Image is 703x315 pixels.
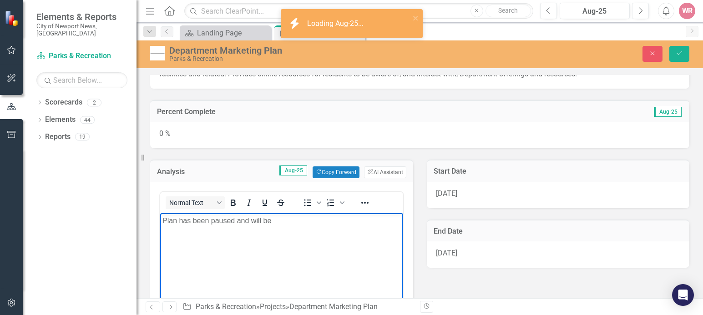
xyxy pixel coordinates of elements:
div: Parks & Recreation [169,55,449,62]
h3: Analysis [157,168,202,176]
button: WR [679,3,695,19]
button: AI Assistant [364,166,406,178]
button: Copy Forward [313,166,359,178]
button: Search [486,5,531,17]
img: Not Started [150,46,165,60]
a: Projects [260,302,286,311]
div: Department Marketing Plan [169,45,449,55]
small: City of Newport News, [GEOGRAPHIC_DATA] [36,22,127,37]
a: Scorecards [45,97,82,108]
button: close [413,13,419,23]
a: Landing Page [182,27,268,39]
button: Block Normal Text [166,196,225,209]
span: Aug-25 [279,165,307,175]
span: Search [498,7,518,14]
button: Aug-25 [560,3,630,19]
span: Elements & Reports [36,11,127,22]
div: Landing Page [197,27,268,39]
span: [DATE] [436,189,457,198]
div: 0 % [150,122,689,148]
h3: Start Date [434,167,683,175]
h3: Percent Complete [157,108,510,116]
a: Elements [45,115,76,125]
a: Reports [45,132,71,142]
button: Underline [257,196,273,209]
div: Bullet list [300,196,323,209]
button: Bold [225,196,241,209]
button: Strikethrough [273,196,288,209]
img: ClearPoint Strategy [5,10,20,26]
div: 2 [87,99,101,106]
div: Numbered list [323,196,346,209]
span: Aug-25 [654,107,682,117]
a: Parks & Recreation [196,302,256,311]
div: Department Marketing Plan [289,302,378,311]
a: Parks & Recreation [36,51,127,61]
div: Aug-25 [563,6,627,17]
div: 19 [75,133,90,141]
h3: End Date [434,227,683,235]
button: Reveal or hide additional toolbar items [357,196,373,209]
span: [DATE] [436,249,457,257]
div: Loading Aug-25... [307,19,366,29]
div: » » [182,302,413,312]
div: 44 [80,116,95,124]
button: Italic [241,196,257,209]
span: Normal Text [169,199,214,206]
input: Search ClearPoint... [184,3,533,19]
div: Open Intercom Messenger [672,284,694,306]
input: Search Below... [36,72,127,88]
